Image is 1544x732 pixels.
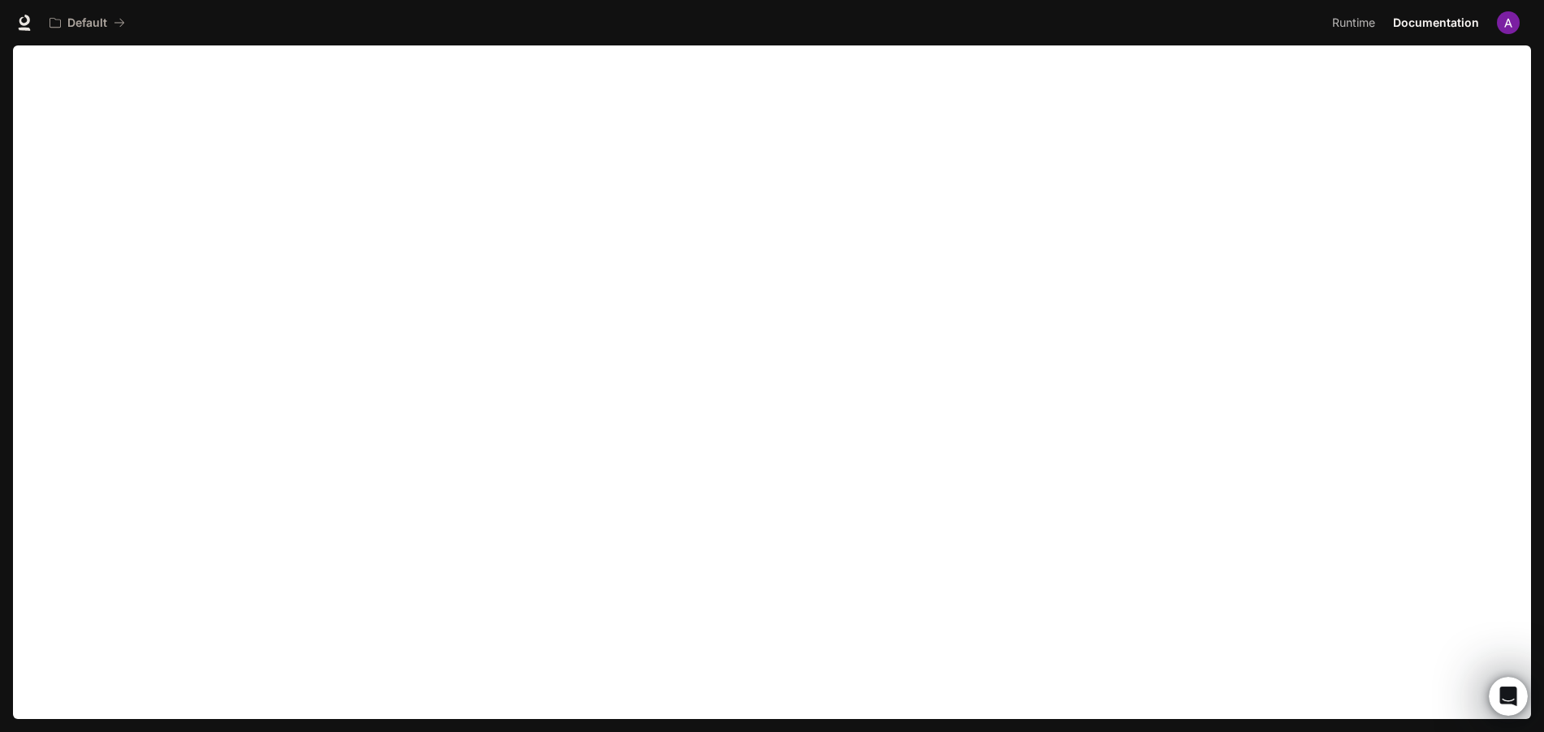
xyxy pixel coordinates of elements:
img: User avatar [1497,11,1520,34]
p: Default [67,16,107,30]
a: Documentation [1387,6,1486,39]
button: User avatar [1492,6,1525,39]
iframe: Intercom live chat [1489,677,1528,716]
span: Documentation [1393,13,1479,33]
button: All workspaces [42,6,132,39]
span: Runtime [1332,13,1375,33]
a: Runtime [1326,6,1385,39]
iframe: Documentation [13,45,1531,732]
